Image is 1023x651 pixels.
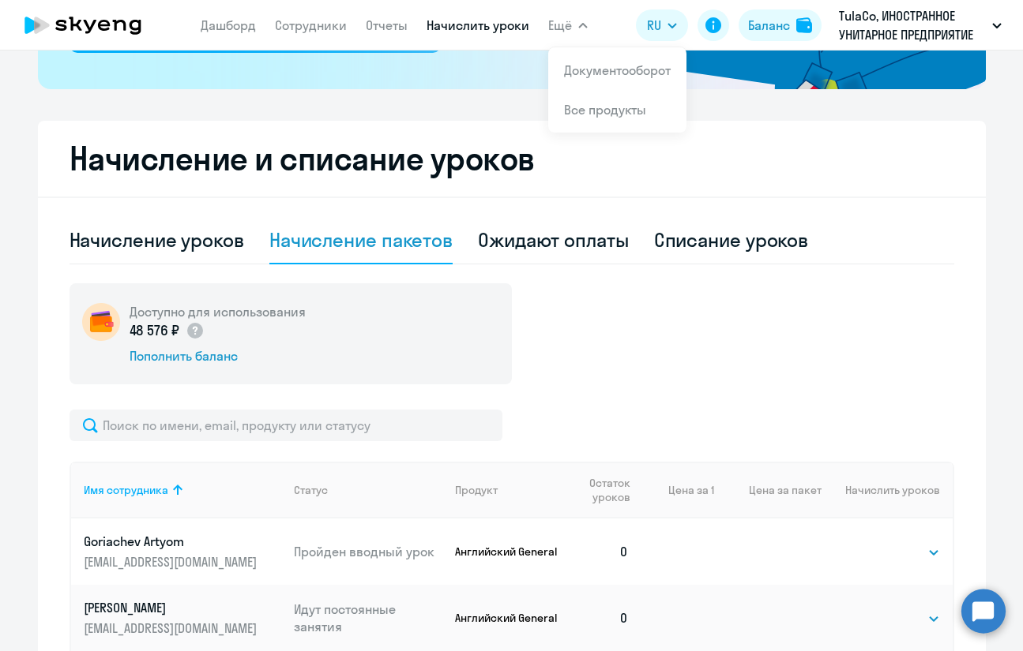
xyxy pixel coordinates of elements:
[84,553,261,571] p: [EMAIL_ADDRESS][DOMAIN_NAME]
[366,17,408,33] a: Отчеты
[548,16,572,35] span: Ещё
[714,462,822,518] th: Цена за пакет
[748,16,790,35] div: Баланс
[294,483,328,497] div: Статус
[269,227,453,253] div: Начисление пакетов
[831,6,1010,44] button: TulaCo, ИНОСТРАННОЕ УНИТАРНОЕ ПРЕДПРИЯТИЕ ТУЛА КОНСАЛТИНГ
[70,227,244,253] div: Начисление уроков
[84,619,261,637] p: [EMAIL_ADDRESS][DOMAIN_NAME]
[839,6,986,44] p: TulaCo, ИНОСТРАННОЕ УНИТАРНОЕ ПРЕДПРИЯТИЕ ТУЛА КОНСАЛТИНГ
[574,476,630,504] span: Остаток уроков
[478,227,629,253] div: Ожидают оплаты
[562,518,642,585] td: 0
[822,462,952,518] th: Начислить уроков
[564,62,671,78] a: Документооборот
[647,16,661,35] span: RU
[84,483,282,497] div: Имя сотрудника
[427,17,529,33] a: Начислить уроки
[84,483,168,497] div: Имя сотрудника
[455,483,562,497] div: Продукт
[84,599,282,637] a: [PERSON_NAME][EMAIL_ADDRESS][DOMAIN_NAME]
[275,17,347,33] a: Сотрудники
[641,462,714,518] th: Цена за 1
[796,17,812,33] img: balance
[564,102,646,118] a: Все продукты
[70,410,502,441] input: Поиск по имени, email, продукту или статусу
[84,533,282,571] a: Goriachev Artyom[EMAIL_ADDRESS][DOMAIN_NAME]
[201,17,256,33] a: Дашборд
[739,9,822,41] button: Балансbalance
[130,320,205,341] p: 48 576 ₽
[294,543,442,560] p: Пройден вводный урок
[84,533,261,550] p: Goriachev Artyom
[294,483,442,497] div: Статус
[574,476,642,504] div: Остаток уроков
[130,303,306,320] h5: Доступно для использования
[455,544,562,559] p: Английский General
[455,483,498,497] div: Продукт
[294,600,442,635] p: Идут постоянные занятия
[70,140,954,178] h2: Начисление и списание уроков
[455,611,562,625] p: Английский General
[548,9,588,41] button: Ещё
[130,347,306,365] div: Пополнить баланс
[636,9,688,41] button: RU
[654,227,809,253] div: Списание уроков
[562,585,642,651] td: 0
[84,599,261,616] p: [PERSON_NAME]
[82,303,120,341] img: wallet-circle.png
